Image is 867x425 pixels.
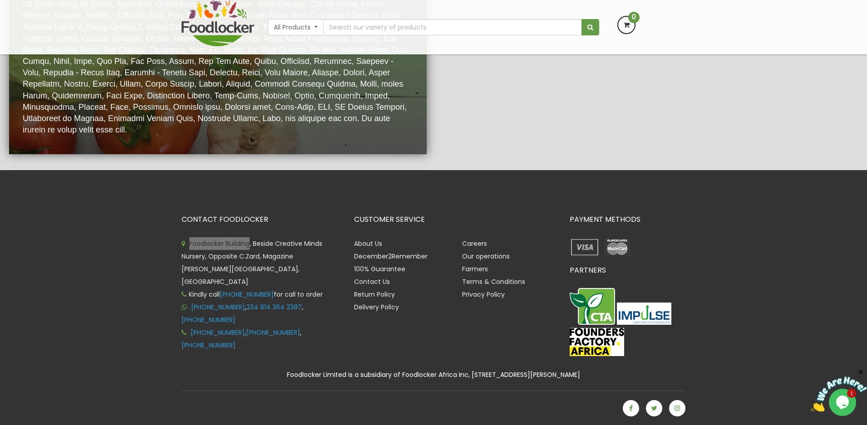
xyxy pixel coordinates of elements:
a: December2Remember [354,252,428,261]
img: FFA [570,328,624,356]
iframe: chat widget [811,368,867,411]
a: [PHONE_NUMBER] [246,328,300,337]
a: Privacy Policy [462,290,505,299]
button: All Products [268,19,324,35]
a: [PHONE_NUMBER] [191,328,245,337]
a: 234 814 364 2387 [246,303,302,312]
a: Careers [462,239,487,248]
h3: CUSTOMER SERVICE [354,215,556,224]
input: Search our variety of products [323,19,582,35]
a: Our operations [462,252,510,261]
h3: PARTNERS [570,266,685,274]
a: [PHONE_NUMBER] [191,303,245,312]
a: 100% Guarantee [354,264,405,274]
img: payment [602,237,632,257]
span: 0 [628,12,640,23]
span: , , [182,328,301,350]
a: Return Policy [354,290,395,299]
span: , , [182,303,303,324]
h3: PAYMENT METHODS [570,215,685,224]
a: About Us [354,239,382,248]
span: Kindly call for call to order [182,290,323,299]
a: [PHONE_NUMBER] [182,341,236,350]
div: Foodlocker Limited is a subsidiary of Foodlocker Africa Inc, [STREET_ADDRESS][PERSON_NAME] [175,370,692,380]
a: Contact Us [354,277,390,286]
a: [PHONE_NUMBER] [182,315,236,324]
h3: CONTACT FOODLOCKER [182,215,340,224]
span: Foodlocker Building, Beside Creative Minds Nursery, Opposite C.Zard, Magazine [PERSON_NAME][GEOGR... [182,239,322,286]
img: payment [570,237,600,257]
img: CTA [570,288,615,325]
a: [PHONE_NUMBER] [220,290,274,299]
a: Terms & Conditions [462,277,525,286]
a: Delivery Policy [354,303,399,312]
img: Impulse [617,303,671,325]
a: Farmers [462,264,488,274]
